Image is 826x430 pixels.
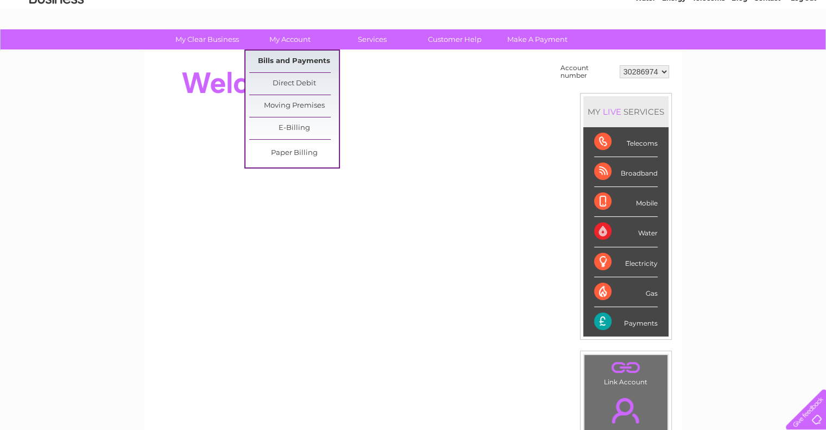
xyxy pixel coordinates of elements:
div: Telecoms [594,127,658,157]
a: . [587,391,665,429]
a: Paper Billing [249,142,339,164]
div: LIVE [601,107,623,117]
div: Broadband [594,157,658,187]
td: Link Account [584,354,668,389]
a: Bills and Payments [249,51,339,72]
a: Moving Premises [249,95,339,117]
a: My Account [245,29,335,49]
td: Account number [558,61,617,82]
a: Water [635,46,655,54]
a: E-Billing [249,117,339,139]
a: Services [327,29,417,49]
div: Clear Business is a trading name of Verastar Limited (registered in [GEOGRAPHIC_DATA] No. 3667643... [157,6,670,53]
div: Mobile [594,187,658,217]
a: . [587,358,665,377]
div: Water [594,217,658,247]
a: Energy [662,46,686,54]
a: Direct Debit [249,73,339,95]
a: Blog [732,46,747,54]
a: My Clear Business [162,29,252,49]
div: Electricity [594,247,658,277]
div: Payments [594,307,658,336]
a: Make A Payment [493,29,582,49]
div: Gas [594,277,658,307]
a: Customer Help [410,29,500,49]
img: logo.png [29,28,84,61]
a: Telecoms [692,46,725,54]
a: Contact [754,46,780,54]
div: MY SERVICES [583,96,669,127]
a: Log out [790,46,816,54]
a: 0333 014 3131 [621,5,696,19]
